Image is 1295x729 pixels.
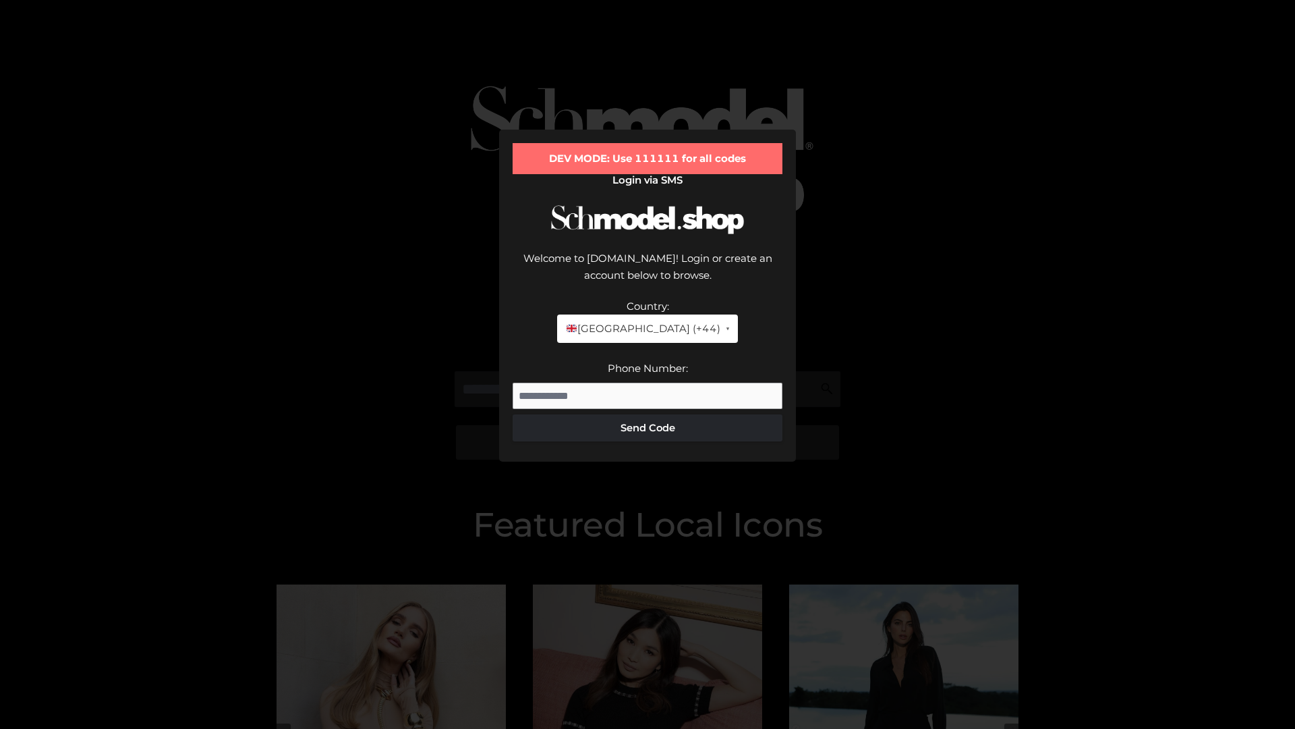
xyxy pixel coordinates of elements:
button: Send Code [513,414,782,441]
img: Schmodel Logo [546,193,749,246]
div: DEV MODE: Use 111111 for all codes [513,143,782,174]
img: 🇬🇧 [567,323,577,333]
label: Phone Number: [608,362,688,375]
span: [GEOGRAPHIC_DATA] (+44) [565,320,720,337]
div: Welcome to [DOMAIN_NAME]! Login or create an account below to browse. [513,250,782,298]
h2: Login via SMS [513,174,782,186]
label: Country: [627,300,669,313]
